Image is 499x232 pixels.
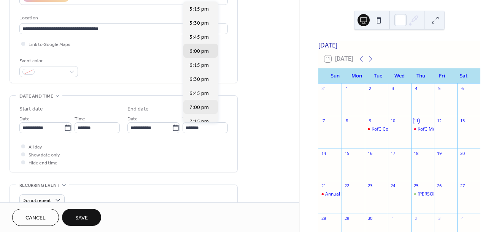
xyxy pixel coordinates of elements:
[189,33,209,41] span: 5:45 pm
[413,183,419,189] div: 25
[29,41,70,49] span: Link to Google Maps
[75,214,88,222] span: Save
[321,215,326,221] div: 28
[324,68,346,84] div: Sun
[413,150,419,156] div: 18
[344,86,350,92] div: 1
[19,105,43,113] div: Start date
[29,143,42,151] span: All day
[453,68,474,84] div: Sat
[413,86,419,92] div: 4
[19,181,60,189] span: Recurring event
[22,196,51,205] span: Do not repeat
[29,151,60,159] span: Show date only
[189,62,209,69] span: 6:15 pm
[411,191,434,197] div: Elizabeth New Life Center Fund Raising Dinner
[372,126,435,133] div: KofC Council Officers Meeting
[318,191,342,197] div: Annual Dave Mueller Memorial Soccer Challenge
[436,86,442,92] div: 5
[19,57,76,65] div: Event color
[459,183,465,189] div: 27
[29,159,57,167] span: Hide end time
[418,126,481,133] div: KofC Monthly Council Meeting
[189,90,209,98] span: 6:45 pm
[25,214,46,222] span: Cancel
[436,215,442,221] div: 3
[127,105,149,113] div: End date
[436,118,442,124] div: 12
[344,150,350,156] div: 15
[189,76,209,84] span: 6:30 pm
[390,183,396,189] div: 24
[183,115,193,123] span: Time
[390,215,396,221] div: 1
[189,118,209,126] span: 7:15 pm
[321,150,326,156] div: 14
[19,14,226,22] div: Location
[367,150,373,156] div: 16
[344,118,350,124] div: 8
[390,150,396,156] div: 17
[127,115,138,123] span: Date
[436,150,442,156] div: 19
[459,150,465,156] div: 20
[189,47,209,55] span: 6:00 pm
[325,191,437,197] div: Annual [PERSON_NAME] Memorial Soccer Challenge
[459,86,465,92] div: 6
[19,92,53,100] span: Date and time
[413,215,419,221] div: 2
[365,126,388,133] div: KofC Council Officers Meeting
[62,209,101,226] button: Save
[346,68,367,84] div: Mon
[321,118,326,124] div: 7
[12,209,59,226] button: Cancel
[413,118,419,124] div: 11
[389,68,410,84] div: Wed
[189,104,209,112] span: 7:00 pm
[410,68,431,84] div: Thu
[459,118,465,124] div: 13
[321,183,326,189] div: 21
[411,126,434,133] div: KofC Monthly Council Meeting
[189,5,209,13] span: 5:15 pm
[344,183,350,189] div: 22
[367,118,373,124] div: 9
[19,115,30,123] span: Date
[367,86,373,92] div: 2
[459,215,465,221] div: 4
[367,68,389,84] div: Tue
[367,215,373,221] div: 30
[367,183,373,189] div: 23
[390,86,396,92] div: 3
[390,118,396,124] div: 10
[189,19,209,27] span: 5:30 pm
[318,41,480,50] div: [DATE]
[321,86,326,92] div: 31
[431,68,453,84] div: Fri
[344,215,350,221] div: 29
[436,183,442,189] div: 26
[75,115,85,123] span: Time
